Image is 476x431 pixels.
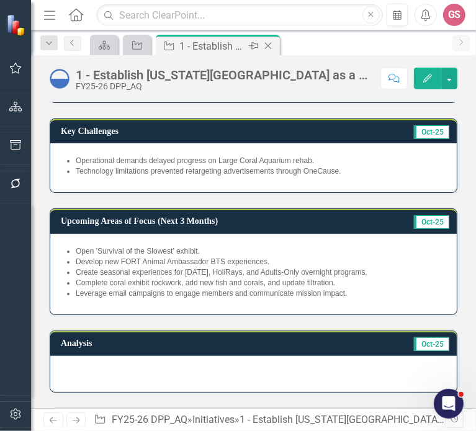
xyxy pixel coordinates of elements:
h3: Analysis [61,339,241,348]
span: Operational demands delayed progress on Large Coral Aquarium rehab. [76,156,314,165]
div: 1 - Establish [US_STATE][GEOGRAPHIC_DATA] as a premier location [76,68,368,82]
span: Create seasonal experiences for [DATE], HoliRays, and Adults-Only overnight programs. [76,268,367,277]
span: Leverage email campaigns to engage members and communicate mission impact. [76,289,348,298]
span: Complete coral exhibit rockwork, add new fish and corals, and update filtration. [76,278,335,287]
a: FY25-26 DPP_AQ [112,414,187,425]
span: Open 'Survival of the Slowest' exhibit. [76,247,200,255]
div: » » [94,413,445,427]
span: Oct-25 [414,125,449,139]
img: In Progress [50,69,70,89]
input: Search ClearPoint... [96,4,382,26]
img: ClearPoint Strategy [6,14,28,35]
span: Oct-25 [414,337,449,351]
button: GS [443,4,465,26]
span: Technology limitations prevented retargeting advertisements through OneCause. [76,167,341,176]
span: Oct-25 [414,215,449,229]
div: 1 - Establish [US_STATE][GEOGRAPHIC_DATA] as a premier location [179,38,246,54]
iframe: Intercom live chat [434,389,464,419]
div: FY25-26 DPP_AQ [76,82,368,91]
h3: Key Challenges [61,127,299,136]
span: Develop new FORT Animal Ambassador BTS experiences. [76,257,269,266]
a: Initiatives [192,414,235,425]
h3: Upcoming Areas of Focus (Next 3 Months) [61,216,377,226]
